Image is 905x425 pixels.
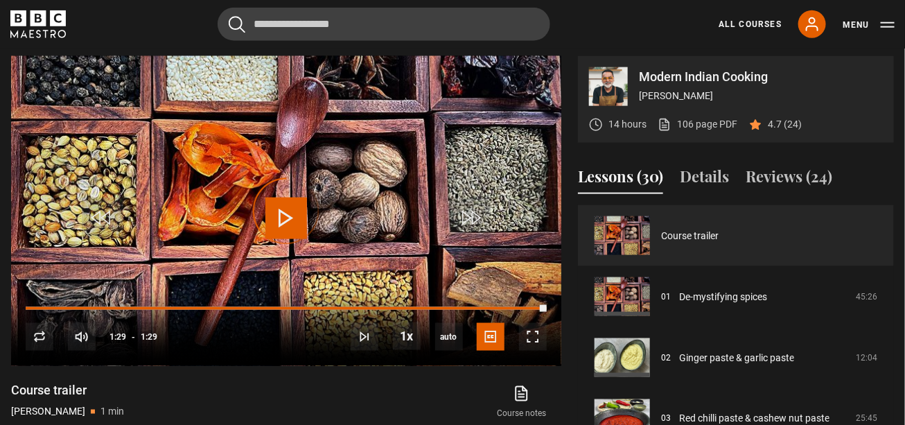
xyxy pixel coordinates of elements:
a: De-mystifying spices [679,290,767,304]
span: 1:29 [109,324,126,349]
a: 106 page PDF [658,117,737,132]
button: Mute [68,323,96,351]
span: - [132,332,135,342]
div: Progress Bar [26,307,547,310]
button: Details [680,165,729,194]
button: Next Lesson [351,323,378,351]
button: Submit the search query [229,16,245,33]
button: Captions [477,323,504,351]
p: [PERSON_NAME] [11,405,85,419]
button: Fullscreen [519,323,547,351]
p: 1 min [100,405,124,419]
p: 4.7 (24) [768,117,802,132]
video-js: Video Player [11,56,561,366]
button: Playback Rate [393,322,421,350]
button: Lessons (30) [578,165,663,194]
span: auto [435,323,463,351]
a: All Courses [719,18,782,31]
span: 1:29 [141,324,157,349]
p: Modern Indian Cooking [639,71,883,83]
button: Replay [26,323,53,351]
button: Toggle navigation [843,18,895,32]
h1: Course trailer [11,383,124,399]
p: 14 hours [608,117,647,132]
div: Current quality: 720p [435,323,463,351]
a: Course notes [482,383,561,423]
svg: BBC Maestro [10,10,66,38]
button: Reviews (24) [746,165,832,194]
a: Ginger paste & garlic paste [679,351,794,365]
p: [PERSON_NAME] [639,89,883,103]
a: Course trailer [661,229,719,243]
input: Search [218,8,550,41]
